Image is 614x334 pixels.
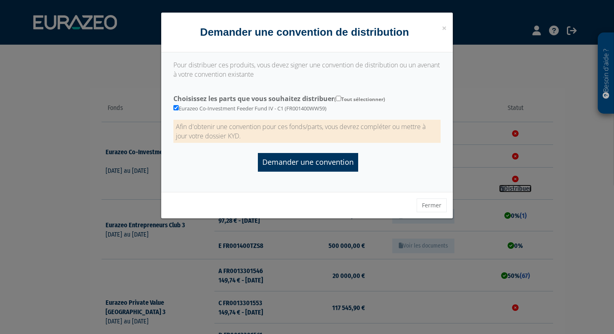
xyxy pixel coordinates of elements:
[173,60,441,79] p: Pour distribuer ces produits, vous devez signer une convention de distribution ou un avenant à vo...
[417,198,447,212] button: Fermer
[173,120,441,143] p: Afin d'obtenir une convention pour ces fonds/parts, vous devrez compléter ou mettre à jour votre ...
[167,25,447,40] h4: Demander une convention de distribution
[442,22,447,34] span: ×
[334,96,385,103] span: ( Tout sélectionner)
[601,37,611,110] p: Besoin d'aide ?
[167,91,447,103] label: Choisissez les parts que vous souhaitez distribuer
[258,153,358,171] input: Demander une convention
